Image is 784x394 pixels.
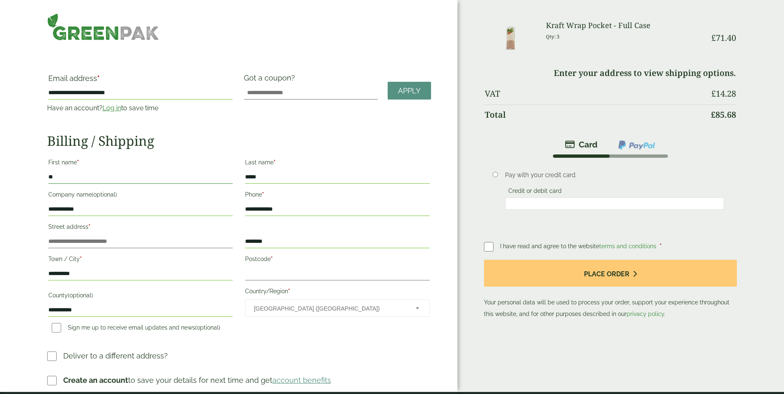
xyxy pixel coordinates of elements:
[48,75,233,86] label: Email address
[80,256,82,262] abbr: required
[63,350,168,361] p: Deliver to a different address?
[500,243,658,249] span: I have read and agree to the website
[97,74,100,83] abbr: required
[627,311,664,317] a: privacy policy
[245,285,429,299] label: Country/Region
[599,243,656,249] a: terms and conditions
[274,159,276,166] abbr: required
[485,104,705,125] th: Total
[508,200,722,207] iframe: Secure card payment input frame
[484,260,737,320] p: Your personal data will be used to process your order, support your experience throughout this we...
[272,376,331,385] a: account benefits
[262,191,264,198] abbr: required
[485,84,705,104] th: VAT
[505,188,565,197] label: Credit or debit card
[484,260,737,287] button: Place order
[48,290,233,304] label: County
[102,104,121,112] a: Log in
[245,157,429,171] label: Last name
[245,299,429,317] span: Country/Region
[52,323,61,332] input: Sign me up to receive email updates and news(optional)
[47,133,431,149] h2: Billing / Shipping
[68,292,93,299] span: (optional)
[485,63,736,83] td: Enter your address to view shipping options.
[48,189,233,203] label: Company name
[63,375,331,386] p: to save your details for next time and get
[711,88,736,99] bdi: 14.28
[48,253,233,267] label: Town / City
[546,33,560,40] small: Qty: 3
[546,21,705,30] h3: Kraft Wrap Pocket - Full Case
[63,376,128,385] strong: Create an account
[505,171,724,180] p: Pay with your credit card.
[711,88,716,99] span: £
[398,86,421,95] span: Apply
[660,243,662,249] abbr: required
[617,140,656,150] img: ppcp-gateway.png
[245,253,429,267] label: Postcode
[271,256,273,262] abbr: required
[388,82,431,100] a: Apply
[254,300,404,317] span: United Kingdom (UK)
[711,109,736,120] bdi: 85.68
[47,103,234,113] p: Have an account? to save time
[245,189,429,203] label: Phone
[711,32,716,43] span: £
[47,13,159,40] img: GreenPak Supplies
[244,74,298,86] label: Got a coupon?
[48,157,233,171] label: First name
[195,324,220,331] span: (optional)
[77,159,79,166] abbr: required
[565,140,598,150] img: stripe.png
[288,288,290,294] abbr: required
[88,223,91,230] abbr: required
[48,221,233,235] label: Street address
[711,32,736,43] bdi: 71.40
[92,191,117,198] span: (optional)
[48,324,224,333] label: Sign me up to receive email updates and news
[711,109,715,120] span: £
